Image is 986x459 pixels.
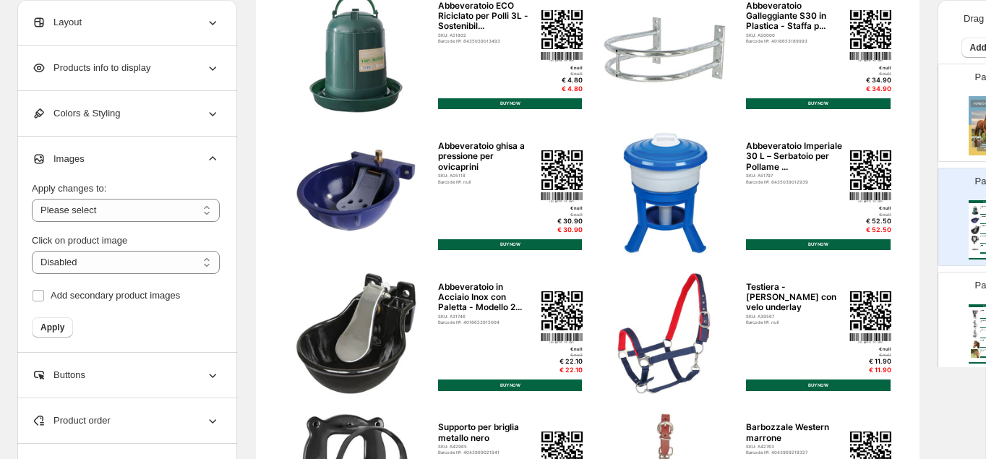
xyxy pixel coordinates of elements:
img: primaryImage [971,236,980,244]
div: € 52.50 [849,218,891,226]
div: € 34.90 [849,77,891,85]
div: BUY NOW [746,379,891,390]
span: Apply [40,322,64,333]
img: qrcode [850,10,891,50]
div: Barcode №: 8435039012939 [746,179,844,184]
span: Colors & Styling [32,106,120,121]
span: Layout [32,15,82,30]
div: Abbeveratoio Galleggiante S30 in Plastica - Staffa p... [746,1,844,32]
img: barcode [849,52,891,62]
img: primaryImage [971,320,980,329]
img: primaryImage [971,310,980,319]
div: Barcode №: null [438,179,536,184]
button: Apply [32,317,73,338]
div: € 22.10 [541,366,583,374]
img: barcode [541,192,583,202]
span: Click on product image [32,235,127,246]
div: € 30.90 [541,226,583,234]
div: Barcode №: null [746,319,844,325]
img: primaryImage [971,245,980,254]
img: qrcode [541,150,583,190]
img: primaryImage [592,132,737,255]
div: € 4.80 [541,85,583,93]
span: Buttons [32,368,85,382]
div: Testiera - [PERSON_NAME] con velo underlay [746,282,844,313]
div: SKU: A51802 [438,33,536,38]
div: € null [541,346,583,351]
div: € 52.50 [849,226,891,234]
div: Abbeveratoio Imperiale 30 L – Serbatoio per Pollame ... [746,141,844,172]
div: € null [541,65,583,70]
div: Barcode №: 8435039013493 [438,38,536,43]
div: € 22.10 [541,358,583,366]
img: qrcode [850,150,891,190]
div: € 11.90 [849,358,891,366]
img: primaryImage [283,132,428,255]
div: Abbeveratoio in Acciaio Inox con Paletta - Modello 2... [438,282,536,313]
div: Abbeveratoio ECO Riciclato per Polli 3L - Sostenibil... [438,1,536,32]
span: Add secondary product images [51,290,180,301]
div: Barcode №: 4043969021941 [438,450,536,455]
img: qrcode [541,291,583,331]
div: € null [849,346,891,351]
img: primaryImage [971,206,980,215]
div: € 30.90 [541,218,583,226]
div: BUY NOW [746,239,891,250]
div: € 11.90 [849,366,891,374]
div: SKU: A42763 [746,444,844,449]
div: SKU: A50000 [746,33,844,38]
div: Barcode №: 4018653189993 [746,38,844,43]
div: € 4.80 [541,77,583,85]
div: BUY NOW [438,239,583,250]
span: Products info to display [32,61,150,75]
div: € null [849,65,891,70]
img: barcode [849,333,891,343]
img: barcode [849,192,891,202]
div: BUY NOW [438,98,583,109]
span: Apply changes to: [32,183,106,194]
div: SKU: A51797 [746,173,844,178]
span: Product order [32,413,111,428]
div: SKU: A42965 [438,444,536,449]
img: barcode [541,52,583,62]
div: SKU: A39567 [746,314,844,319]
div: BUY NOW [746,98,891,109]
div: € null [849,71,891,76]
div: Barbozzale Western marrone [746,422,844,443]
img: primaryImage [971,226,980,234]
div: Barcode №: 4043969218327 [746,450,844,455]
div: € null [541,212,583,217]
img: primaryImage [971,340,980,348]
img: primaryImage [971,216,980,225]
div: € null [849,205,891,210]
div: Supporto per briglia metallo nero [438,422,536,443]
div: SKU: A05118 [438,173,536,178]
div: Barcode №: 4018653915004 [438,319,536,325]
div: € null [541,205,583,210]
div: € null [541,352,583,357]
div: € null [849,212,891,217]
div: BUY NOW [438,379,583,390]
div: € 34.90 [849,85,891,93]
img: primaryImage [971,330,980,338]
div: € null [541,71,583,76]
div: € null [849,352,891,357]
img: primaryImage [592,272,737,395]
img: qrcode [850,291,891,331]
img: barcode [541,333,583,343]
div: SKU: A31746 [438,314,536,319]
img: primaryImage [283,272,428,395]
img: qrcode [541,10,583,50]
img: primaryImage [971,349,980,358]
div: Abbeveratoio ghisa a pressione per ovicaprini [438,141,536,172]
span: Images [32,152,85,166]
